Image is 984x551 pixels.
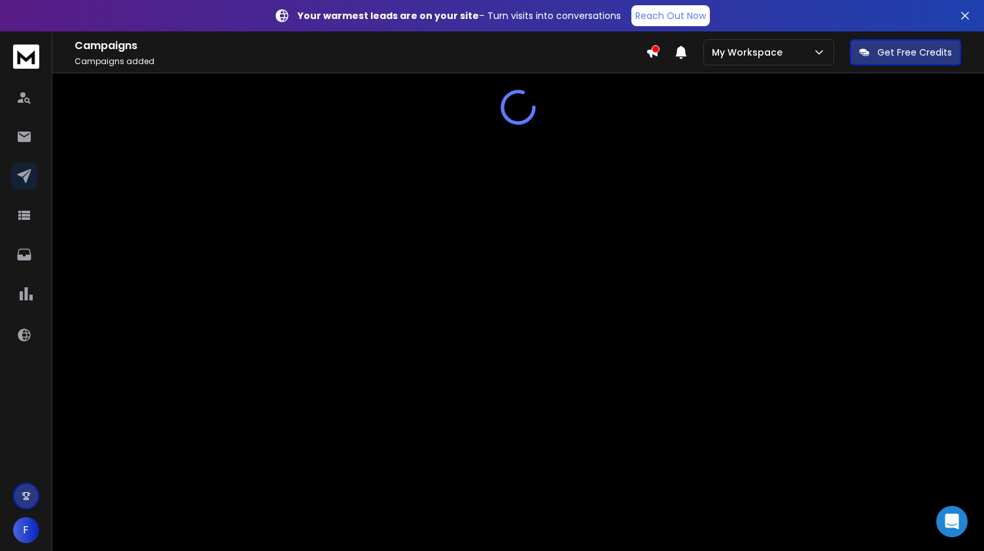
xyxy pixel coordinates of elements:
[850,39,961,65] button: Get Free Credits
[298,9,621,22] p: – Turn visits into conversations
[877,46,952,59] p: Get Free Credits
[13,517,39,543] button: F
[75,56,646,67] p: Campaigns added
[936,506,968,537] div: Open Intercom Messenger
[635,9,706,22] p: Reach Out Now
[75,38,646,54] h1: Campaigns
[298,9,479,22] strong: Your warmest leads are on your site
[631,5,710,26] a: Reach Out Now
[13,44,39,69] img: logo
[712,46,788,59] p: My Workspace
